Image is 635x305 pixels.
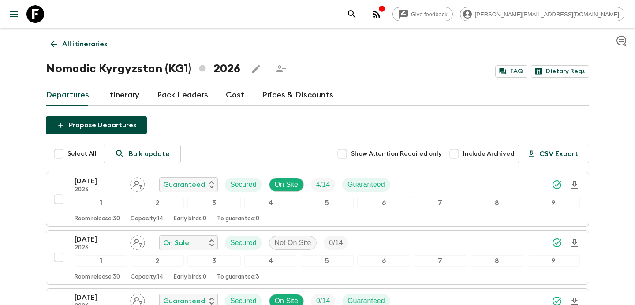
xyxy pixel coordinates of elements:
a: Pack Leaders [157,85,208,106]
div: 5 [301,255,354,267]
button: Propose Departures [46,116,147,134]
a: Dietary Reqs [531,65,589,78]
div: 6 [357,255,410,267]
a: Give feedback [392,7,453,21]
button: [DATE]2026Assign pack leaderOn SaleSecuredNot On SiteTrip Fill123456789Room release:30Capacity:14... [46,230,589,285]
p: [DATE] [75,176,123,186]
p: 2026 [75,245,123,252]
div: 9 [527,197,580,208]
p: 4 / 14 [316,179,330,190]
span: Show Attention Required only [351,149,442,158]
svg: Download Onboarding [569,180,580,190]
div: 6 [357,197,410,208]
div: 9 [527,255,580,267]
button: [DATE]2026Assign pack leaderGuaranteedSecuredOn SiteTrip FillGuaranteed123456789Room release:30Ca... [46,172,589,227]
div: 2 [131,197,184,208]
div: 1 [75,255,127,267]
div: 8 [471,197,523,208]
p: [DATE] [75,234,123,245]
div: Trip Fill [311,178,335,192]
span: Assign pack leader [130,180,145,187]
svg: Synced Successfully [552,179,562,190]
h1: Nomadic Kyrgyzstan (KG1) 2026 [46,60,240,78]
div: 5 [301,197,354,208]
div: Not On Site [269,236,317,250]
div: 4 [244,197,297,208]
div: Trip Fill [324,236,348,250]
svg: Download Onboarding [569,238,580,249]
button: search adventures [343,5,361,23]
p: Room release: 30 [75,216,120,223]
p: On Sale [163,238,189,248]
span: Give feedback [406,11,452,18]
p: On Site [275,179,298,190]
p: Capacity: 14 [131,274,163,281]
div: 4 [244,255,297,267]
span: Share this itinerary [272,60,290,78]
a: Prices & Discounts [262,85,333,106]
p: Secured [230,179,257,190]
span: Assign pack leader [130,296,145,303]
button: CSV Export [518,145,589,163]
p: Not On Site [275,238,311,248]
div: 7 [414,197,467,208]
a: Bulk update [104,145,181,163]
a: All itineraries [46,35,112,53]
p: Room release: 30 [75,274,120,281]
div: Secured [225,178,262,192]
p: 0 / 14 [329,238,343,248]
p: Guaranteed [163,179,205,190]
div: On Site [269,178,304,192]
a: Cost [226,85,245,106]
div: [PERSON_NAME][EMAIL_ADDRESS][DOMAIN_NAME] [460,7,624,21]
div: 3 [187,255,240,267]
button: menu [5,5,23,23]
div: 3 [187,197,240,208]
p: Capacity: 14 [131,216,163,223]
p: To guarantee: 3 [217,274,259,281]
p: Guaranteed [347,179,385,190]
p: Bulk update [129,149,170,159]
button: Edit this itinerary [247,60,265,78]
a: FAQ [495,65,527,78]
a: Itinerary [107,85,139,106]
div: 7 [414,255,467,267]
div: 1 [75,197,127,208]
svg: Synced Successfully [552,238,562,248]
span: Assign pack leader [130,238,145,245]
div: 2 [131,255,184,267]
span: Include Archived [463,149,514,158]
span: [PERSON_NAME][EMAIL_ADDRESS][DOMAIN_NAME] [470,11,624,18]
p: Secured [230,238,257,248]
p: All itineraries [62,39,107,49]
p: To guarantee: 0 [217,216,259,223]
div: 8 [471,255,523,267]
p: 2026 [75,186,123,193]
p: [DATE] [75,292,123,303]
p: Early birds: 0 [174,216,206,223]
p: Early birds: 0 [174,274,206,281]
div: Secured [225,236,262,250]
span: Select All [67,149,97,158]
a: Departures [46,85,89,106]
